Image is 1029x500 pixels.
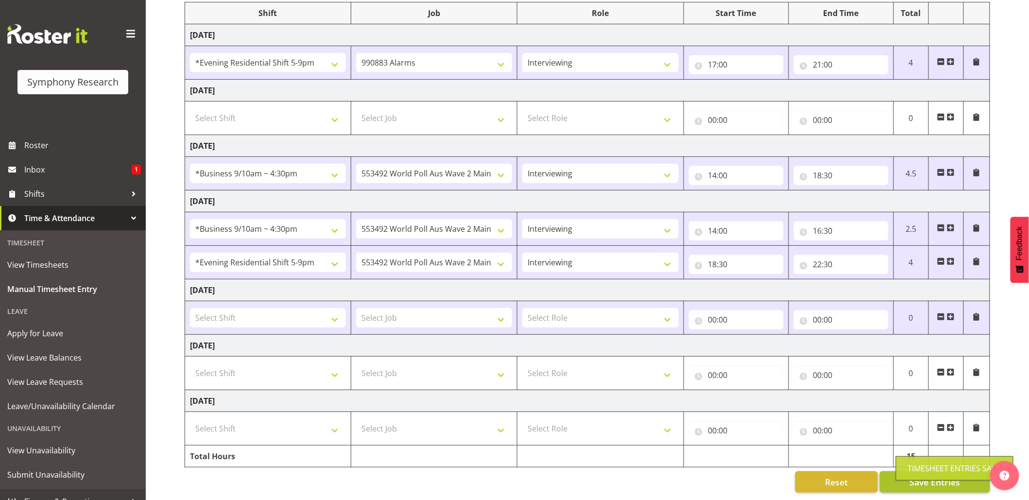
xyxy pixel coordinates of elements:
span: Inbox [24,162,132,177]
input: Click to select... [689,365,784,385]
input: Click to select... [794,221,889,241]
div: Job [356,7,512,19]
span: Submit Unavailability [7,467,138,482]
span: 1 [132,165,141,174]
div: Start Time [689,7,784,19]
input: Click to select... [794,255,889,274]
td: [DATE] [185,135,990,157]
div: Shift [190,7,346,19]
td: 4.5 [893,157,928,190]
td: 0 [893,301,928,335]
span: Reset [825,476,848,488]
td: 0 [893,412,928,446]
div: Unavailability [2,418,143,438]
td: [DATE] [185,335,990,357]
span: View Leave Requests [7,375,138,389]
div: Timesheet Entries Save [908,463,1001,474]
a: View Unavailability [2,438,143,463]
div: Total [899,7,924,19]
div: Leave [2,301,143,321]
span: Time & Attendance [24,211,126,225]
input: Click to select... [689,221,784,241]
span: Roster [24,138,141,153]
span: View Timesheets [7,258,138,272]
a: Submit Unavailability [2,463,143,487]
td: [DATE] [185,390,990,412]
span: Feedback [1015,226,1024,260]
td: 15 [893,446,928,467]
div: End Time [794,7,889,19]
td: 4 [893,246,928,279]
div: Role [522,7,678,19]
a: View Leave Balances [2,345,143,370]
td: [DATE] [185,190,990,212]
input: Click to select... [794,421,889,440]
input: Click to select... [794,166,889,185]
span: Manual Timesheet Entry [7,282,138,296]
img: help-xxl-2.png [1000,471,1010,481]
a: Apply for Leave [2,321,143,345]
input: Click to select... [689,166,784,185]
a: View Leave Requests [2,370,143,394]
input: Click to select... [794,55,889,74]
td: Total Hours [185,446,351,467]
div: Timesheet [2,233,143,253]
a: Leave/Unavailability Calendar [2,394,143,418]
button: Reset [795,471,878,493]
span: View Unavailability [7,443,138,458]
input: Click to select... [794,310,889,329]
a: Manual Timesheet Entry [2,277,143,301]
input: Click to select... [689,421,784,440]
td: 0 [893,102,928,135]
input: Click to select... [689,255,784,274]
td: 4 [893,46,928,80]
input: Click to select... [794,365,889,385]
input: Click to select... [689,310,784,329]
span: Apply for Leave [7,326,138,341]
input: Click to select... [794,110,889,130]
span: Leave/Unavailability Calendar [7,399,138,414]
td: 2.5 [893,212,928,246]
span: View Leave Balances [7,350,138,365]
span: Shifts [24,187,126,201]
input: Click to select... [689,110,784,130]
input: Click to select... [689,55,784,74]
div: Symphony Research [27,75,119,89]
td: 0 [893,357,928,390]
td: [DATE] [185,80,990,102]
button: Save Entries [880,471,990,493]
img: Rosterit website logo [7,24,87,44]
td: [DATE] [185,279,990,301]
a: View Timesheets [2,253,143,277]
button: Feedback - Show survey [1011,217,1029,283]
span: Save Entries [909,476,960,488]
td: [DATE] [185,24,990,46]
